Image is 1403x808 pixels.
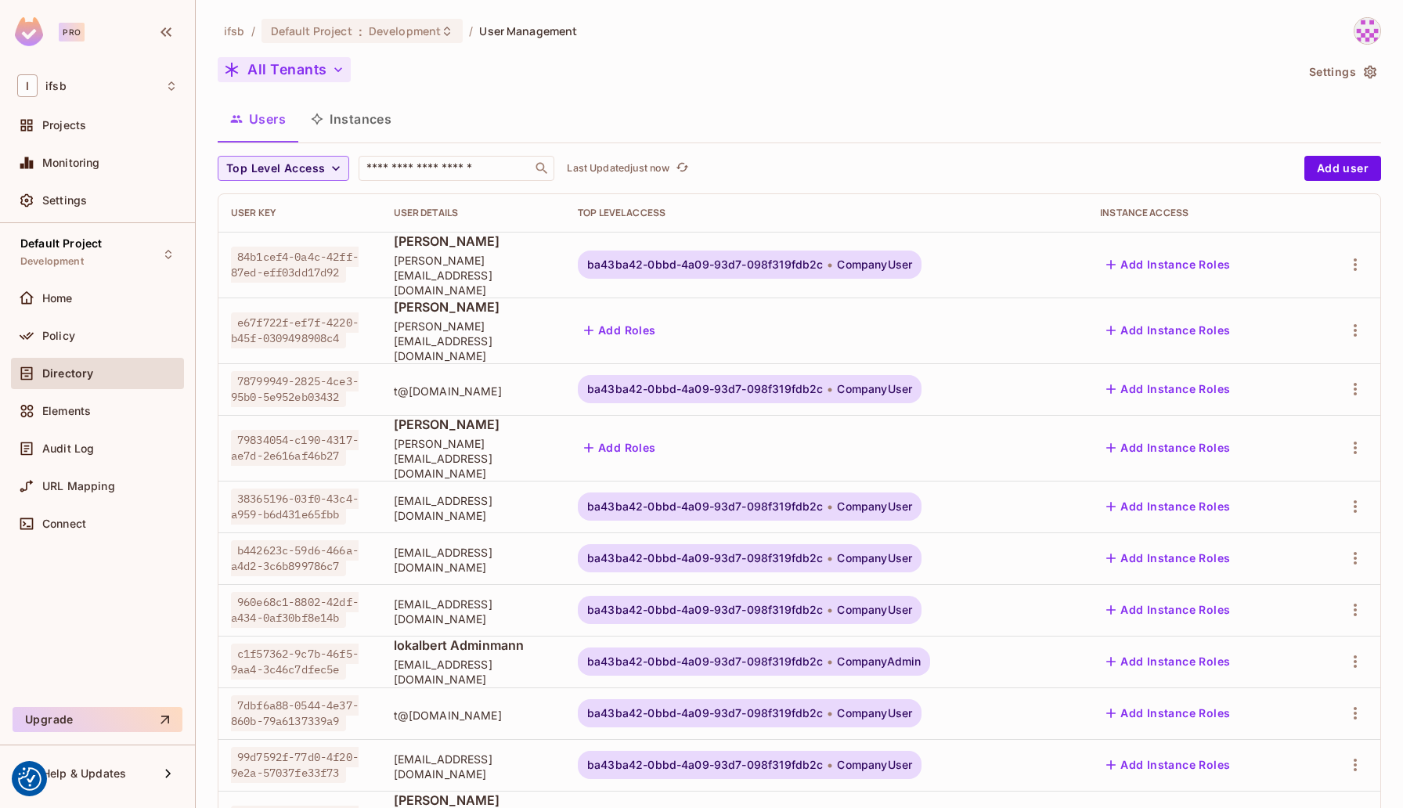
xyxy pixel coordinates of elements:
span: Development [369,23,441,38]
span: CompanyUser [837,552,912,565]
span: ba43ba42-0bbd-4a09-93d7-098f319fdb2c [587,707,823,720]
span: ba43ba42-0bbd-4a09-93d7-098f319fdb2c [587,655,823,668]
span: [EMAIL_ADDRESS][DOMAIN_NAME] [394,545,554,575]
button: refresh [673,159,691,178]
span: Policy [42,330,75,342]
button: Add Instance Roles [1100,435,1236,460]
span: Elements [42,405,91,417]
img: SReyMgAAAABJRU5ErkJggg== [15,17,43,46]
span: [PERSON_NAME][EMAIL_ADDRESS][DOMAIN_NAME] [394,319,554,363]
span: ba43ba42-0bbd-4a09-93d7-098f319fdb2c [587,604,823,616]
span: URL Mapping [42,480,115,492]
span: [PERSON_NAME][EMAIL_ADDRESS][DOMAIN_NAME] [394,436,554,481]
span: ba43ba42-0bbd-4a09-93d7-098f319fdb2c [587,383,823,395]
span: Default Project [271,23,352,38]
span: Default Project [20,237,102,250]
button: Add Instance Roles [1100,252,1236,277]
span: b442623c-59d6-466a-a4d2-3c6b899786c7 [231,540,359,576]
span: CompanyUser [837,383,912,395]
span: CompanyUser [837,604,912,616]
div: Top Level Access [578,207,1075,219]
span: ba43ba42-0bbd-4a09-93d7-098f319fdb2c [587,258,823,271]
span: t@[DOMAIN_NAME] [394,384,554,399]
span: Development [20,255,84,268]
span: Top Level Access [226,159,325,179]
span: 960e68c1-8802-42df-a434-0af30bf8e14b [231,592,359,628]
span: [PERSON_NAME] [394,233,554,250]
span: CompanyUser [837,258,912,271]
span: Projects [42,119,86,132]
span: CompanyUser [837,707,912,720]
button: Instances [298,99,404,139]
span: [EMAIL_ADDRESS][DOMAIN_NAME] [394,752,554,781]
span: the active workspace [224,23,245,38]
span: Help & Updates [42,767,126,780]
span: User Management [479,23,577,38]
span: ba43ba42-0bbd-4a09-93d7-098f319fdb2c [587,552,823,565]
button: Top Level Access [218,156,349,181]
span: [EMAIL_ADDRESS][DOMAIN_NAME] [394,657,554,687]
li: / [251,23,255,38]
button: Add Instance Roles [1100,377,1236,402]
span: I [17,74,38,97]
span: 79834054-c190-4317-ae7d-2e616af46b27 [231,430,359,466]
button: Add Instance Roles [1100,494,1236,519]
span: CompanyUser [837,500,912,513]
span: 84b1cef4-0a4c-42ff-87ed-eff03dd17d92 [231,247,359,283]
button: Add Instance Roles [1100,597,1236,622]
span: [EMAIL_ADDRESS][DOMAIN_NAME] [394,597,554,626]
span: ba43ba42-0bbd-4a09-93d7-098f319fdb2c [587,759,823,771]
span: Directory [42,367,93,380]
button: Add Instance Roles [1100,649,1236,674]
button: Add Instance Roles [1100,752,1236,777]
span: 38365196-03f0-43c4-a959-b6d431e65fbb [231,489,359,525]
button: Add Roles [578,318,662,343]
span: e67f722f-ef7f-4220-b45f-0309498908c4 [231,312,359,348]
span: 78799949-2825-4ce3-95b0-5e952eb03432 [231,371,359,407]
span: t@[DOMAIN_NAME] [394,708,554,723]
span: [EMAIL_ADDRESS][DOMAIN_NAME] [394,493,554,523]
button: Add Instance Roles [1100,318,1236,343]
img: Artur IFSB [1354,18,1380,44]
span: ba43ba42-0bbd-4a09-93d7-098f319fdb2c [587,500,823,513]
div: Instance Access [1100,207,1298,219]
span: Audit Log [42,442,94,455]
span: lokalbert Adminmann [394,637,554,654]
span: Click to refresh data [669,159,691,178]
button: Consent Preferences [18,767,41,791]
button: Add Instance Roles [1100,546,1236,571]
img: Revisit consent button [18,767,41,791]
span: Monitoring [42,157,100,169]
button: Add Roles [578,435,662,460]
div: User Key [231,207,369,219]
span: c1f57362-9c7b-46f5-9aa4-3c46c7dfec5e [231,644,359,680]
div: User Details [394,207,554,219]
p: Last Updated just now [567,162,669,175]
span: 7dbf6a88-0544-4e37-860b-79a6137339a9 [231,695,359,731]
span: Connect [42,518,86,530]
button: Upgrade [13,707,182,732]
button: Settings [1303,60,1381,85]
span: Settings [42,194,87,207]
span: CompanyUser [837,759,912,771]
span: : [358,25,363,38]
div: Pro [59,23,85,41]
span: Home [42,292,73,305]
span: 99d7592f-77d0-4f20-9e2a-57037fe33f73 [231,747,359,783]
span: [PERSON_NAME] [394,416,554,433]
span: CompanyAdmin [837,655,921,668]
span: [PERSON_NAME][EMAIL_ADDRESS][DOMAIN_NAME] [394,253,554,298]
span: refresh [676,161,689,176]
span: [PERSON_NAME] [394,298,554,316]
span: Workspace: ifsb [45,80,67,92]
button: Add user [1304,156,1381,181]
button: All Tenants [218,57,351,82]
li: / [469,23,473,38]
button: Add Instance Roles [1100,701,1236,726]
button: Users [218,99,298,139]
